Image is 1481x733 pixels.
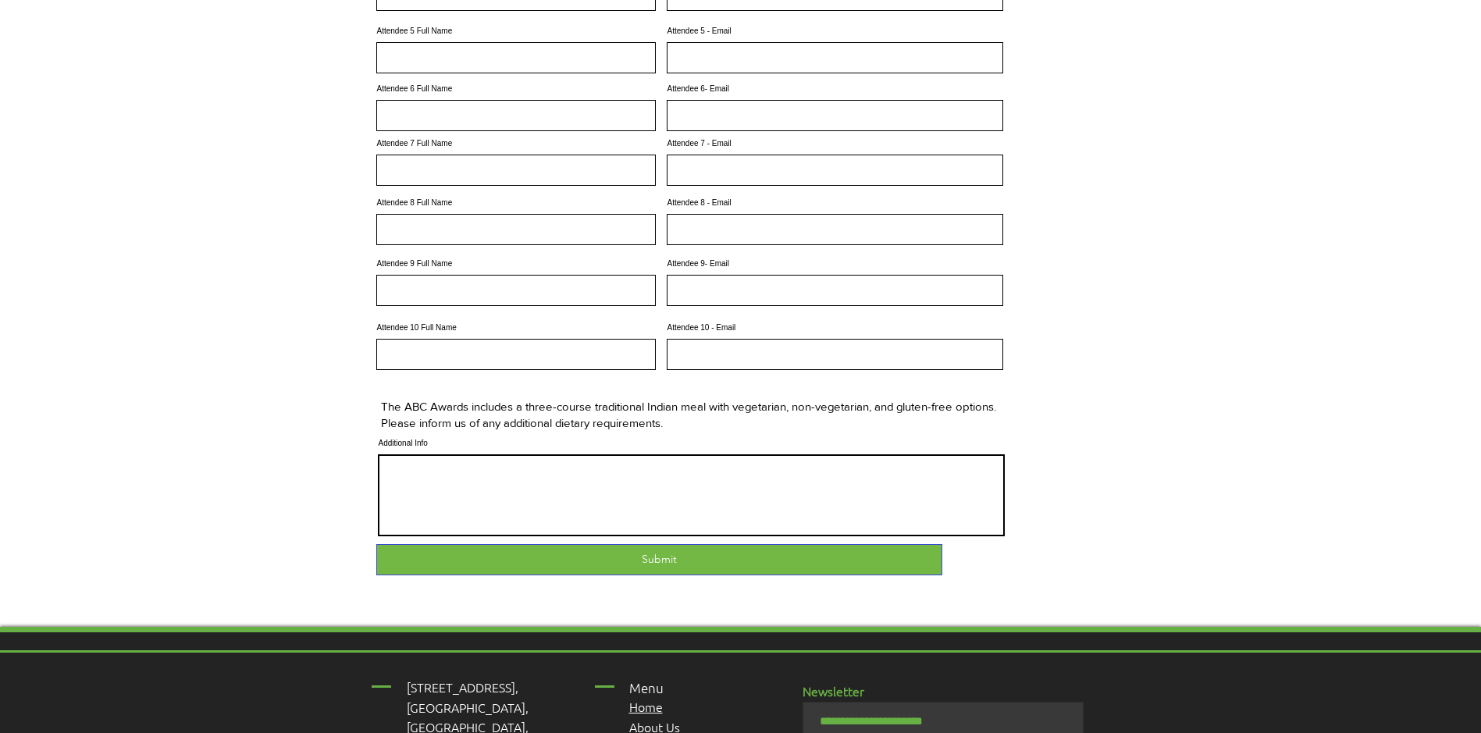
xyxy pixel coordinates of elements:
label: Attendee 9- Email [667,260,1003,268]
span: [STREET_ADDRESS], [407,678,518,696]
label: Attendee 6- Email [667,85,1003,93]
label: Attendee 9 Full Name [376,260,656,268]
span: Submit [642,552,677,568]
label: Attendee 8 Full Name [376,199,656,207]
label: Attendee 6 Full Name [376,85,656,93]
span: Newsletter [803,682,864,699]
label: Attendee 8 - Email [667,199,1003,207]
span: [GEOGRAPHIC_DATA], [407,699,529,716]
label: Attendee 10 - Email [667,324,1003,332]
p: The ABC Awards includes a three-course traditional Indian meal with vegetarian, non-vegetarian, a... [381,398,999,431]
label: Attendee 5 - Email [667,27,1003,35]
label: Attendee 10 Full Name [376,324,656,332]
a: Home [629,698,663,715]
label: Attendee 5 Full Name [376,27,656,35]
label: Attendee 7 Full Name [376,140,656,148]
span: Menu [629,679,664,696]
label: Attendee 7 - Email [667,140,1003,148]
label: Additional Info [378,439,1005,447]
button: Submit [376,544,942,575]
